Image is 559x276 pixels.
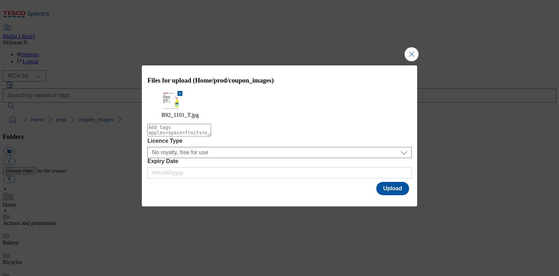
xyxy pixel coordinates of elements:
[405,47,419,61] button: Close Modal
[142,65,417,206] div: Modal
[147,158,412,164] label: Expiry Date
[161,91,182,110] img: preview
[147,138,412,144] label: Licence Type
[376,182,409,195] button: Upload
[147,77,412,84] h3: Files for upload (Home/prod/coupon_images)
[161,112,398,118] figcaption: B92_1101_T.jpg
